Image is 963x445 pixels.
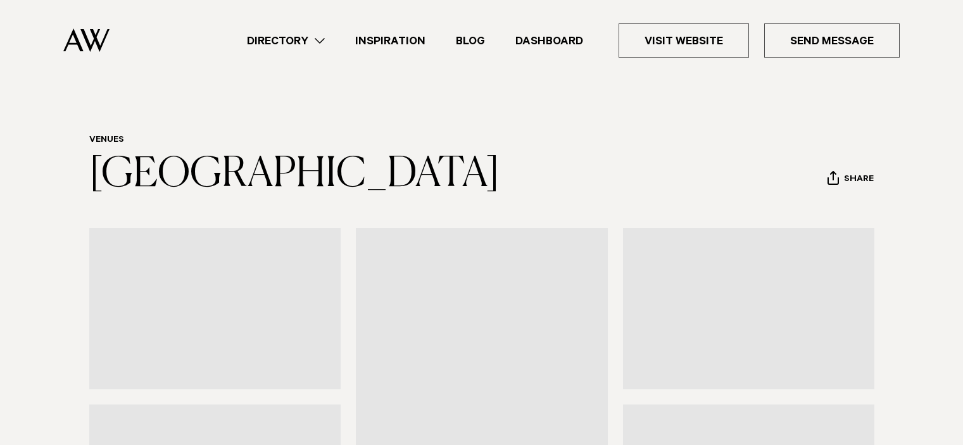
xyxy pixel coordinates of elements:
[441,32,500,49] a: Blog
[232,32,340,49] a: Directory
[500,32,598,49] a: Dashboard
[89,135,124,146] a: Venues
[844,174,874,186] span: Share
[827,170,874,189] button: Share
[764,23,900,58] a: Send Message
[623,228,875,389] a: Marquee DIY wedding venue
[619,23,749,58] a: Visit Website
[89,154,500,195] a: [GEOGRAPHIC_DATA]
[340,32,441,49] a: Inspiration
[89,228,341,389] a: Festival style wedding Auckland
[63,28,110,52] img: Auckland Weddings Logo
